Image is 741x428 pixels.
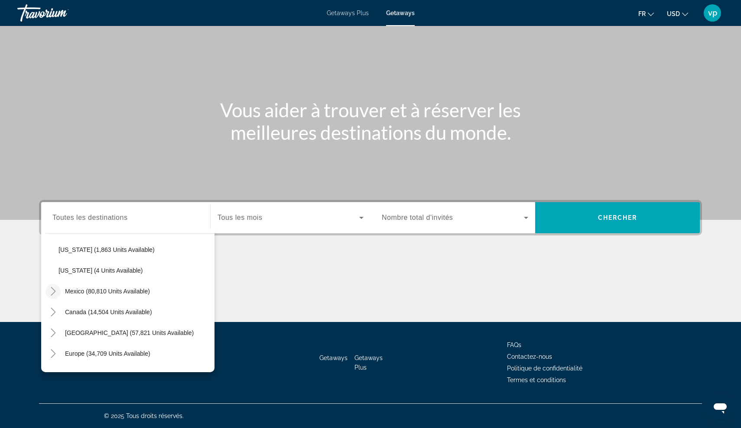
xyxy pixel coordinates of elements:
[65,329,194,336] span: [GEOGRAPHIC_DATA] (57,821 units available)
[354,354,383,371] a: Getaways Plus
[507,377,566,383] a: Termes et conditions
[218,214,262,221] span: Tous les mois
[327,10,369,16] a: Getaways Plus
[61,367,214,382] button: Australia (3,131 units available)
[65,350,150,357] span: Europe (34,709 units available)
[61,304,214,320] button: Canada (14,504 units available)
[507,353,552,360] a: Contactez-nous
[41,202,700,233] div: Search widget
[58,246,155,253] span: [US_STATE] (1,863 units available)
[61,346,214,361] button: Europe (34,709 units available)
[104,412,184,419] span: © 2025 Tous droits réservés.
[208,99,533,144] h1: Vous aider à trouver et à réserver les meilleures destinations du monde.
[706,393,734,421] iframe: Bouton de lancement de la fenêtre de messagerie
[598,214,637,221] span: Chercher
[17,2,104,24] a: Travorium
[708,9,717,17] span: vp
[667,10,680,17] span: USD
[319,354,348,361] a: Getaways
[65,309,152,315] span: Canada (14,504 units available)
[58,267,143,274] span: [US_STATE] (4 units available)
[61,325,214,341] button: [GEOGRAPHIC_DATA] (57,821 units available)
[65,288,150,295] span: Mexico (80,810 units available)
[507,365,582,372] a: Politique de confidentialité
[701,4,724,22] button: User Menu
[386,10,415,16] a: Getaways
[54,221,214,237] button: [US_STATE] (136 units available)
[507,341,521,348] a: FAQs
[638,7,654,20] button: Change language
[45,367,61,382] button: Toggle Australia (3,131 units available)
[54,242,214,257] button: [US_STATE] (1,863 units available)
[52,214,127,221] span: Toutes les destinations
[382,214,453,221] span: Nombre total d'invités
[638,10,646,17] span: fr
[667,7,688,20] button: Change currency
[45,346,61,361] button: Toggle Europe (34,709 units available)
[61,283,214,299] button: Mexico (80,810 units available)
[45,305,61,320] button: Toggle Canada (14,504 units available)
[535,202,700,233] button: Chercher
[54,263,214,278] button: [US_STATE] (4 units available)
[45,284,61,299] button: Toggle Mexico (80,810 units available)
[45,325,61,341] button: Toggle Caribbean & Atlantic Islands (57,821 units available)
